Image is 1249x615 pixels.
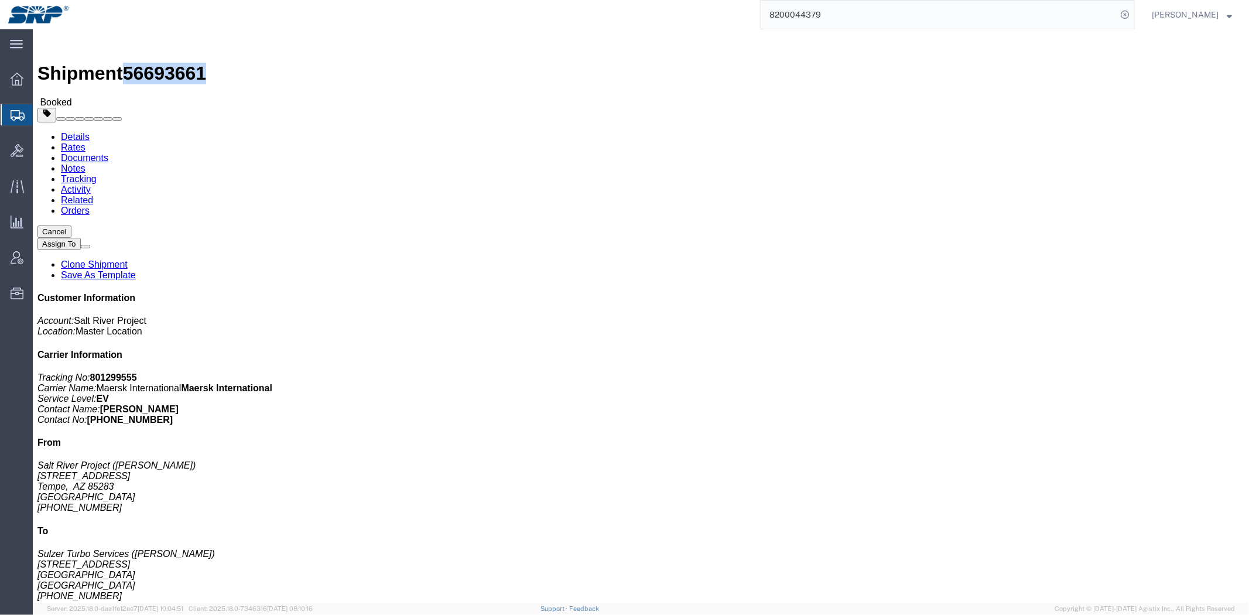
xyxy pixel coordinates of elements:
[33,29,1249,603] iframe: FS Legacy Container
[47,605,183,612] span: Server: 2025.18.0-daa1fe12ee7
[267,605,313,612] span: [DATE] 08:10:16
[761,1,1117,29] input: Search for shipment number, reference number
[1151,8,1233,22] button: [PERSON_NAME]
[1152,8,1219,21] span: Marissa Camacho
[569,605,599,612] a: Feedback
[1055,604,1235,614] span: Copyright © [DATE]-[DATE] Agistix Inc., All Rights Reserved
[138,605,183,612] span: [DATE] 10:04:51
[189,605,313,612] span: Client: 2025.18.0-7346316
[540,605,570,612] a: Support
[8,6,69,23] img: logo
